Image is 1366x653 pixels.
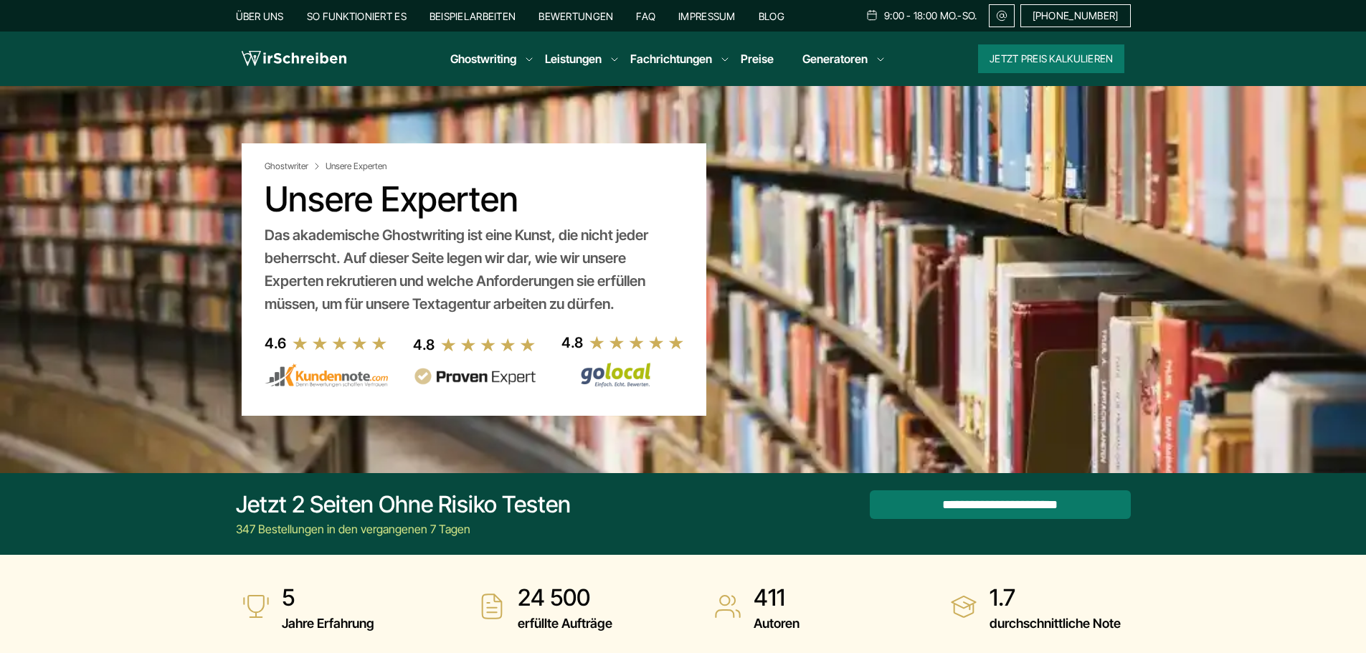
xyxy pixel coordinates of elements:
a: Leistungen [545,50,602,67]
a: Ghostwriting [450,50,516,67]
span: Jahre Erfahrung [282,612,374,635]
div: Das akademische Ghostwriting ist eine Kunst, die nicht jeder beherrscht. Auf dieser Seite legen w... [265,224,683,315]
a: Fachrichtungen [630,50,712,67]
img: durchschnittliche Note [949,592,978,621]
strong: 24 500 [518,583,612,612]
a: Beispielarbeiten [430,10,516,22]
img: Wirschreiben Bewertungen [561,362,685,388]
img: stars [440,337,536,353]
strong: 411 [754,583,800,612]
img: erfüllte Aufträge [478,592,506,621]
button: Jetzt Preis kalkulieren [978,44,1124,73]
div: 4.8 [413,333,435,356]
div: 347 Bestellungen in den vergangenen 7 Tagen [236,520,571,538]
span: [PHONE_NUMBER] [1033,10,1119,22]
img: logo wirschreiben [242,48,346,70]
a: Über uns [236,10,284,22]
a: Ghostwriter [265,161,323,172]
a: Impressum [678,10,736,22]
div: Jetzt 2 Seiten ohne Risiko testen [236,490,571,519]
a: Generatoren [802,50,868,67]
div: 4.8 [561,331,583,354]
img: Autoren [713,592,742,621]
img: stars [589,335,685,351]
img: provenexpert reviews [413,368,536,386]
img: Jahre Erfahrung [242,592,270,621]
img: Schedule [865,9,878,21]
strong: 1.7 [990,583,1121,612]
img: stars [292,335,388,351]
h1: Unsere Experten [265,179,683,219]
span: Unsere Experten [326,161,386,172]
img: Email [995,10,1008,22]
strong: 5 [282,583,374,612]
a: Bewertungen [539,10,613,22]
span: Autoren [754,612,800,635]
a: Preise [741,52,774,66]
img: kundennote [265,363,388,388]
span: durchschnittliche Note [990,612,1121,635]
a: FAQ [636,10,655,22]
a: So funktioniert es [307,10,407,22]
a: Blog [759,10,784,22]
span: erfüllte Aufträge [518,612,612,635]
div: 4.6 [265,332,286,355]
a: [PHONE_NUMBER] [1020,4,1131,27]
span: 9:00 - 18:00 Mo.-So. [884,10,977,22]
